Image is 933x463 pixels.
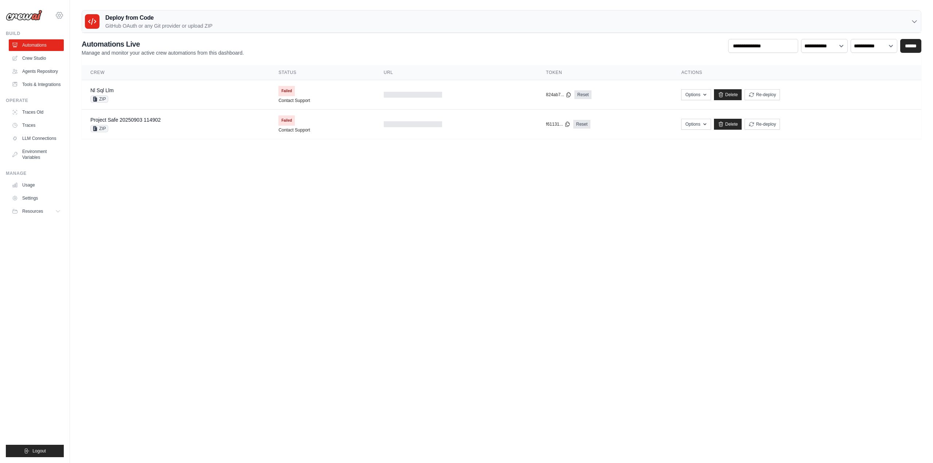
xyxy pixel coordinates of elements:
a: Traces Old [9,106,64,118]
iframe: Chat Widget [897,428,933,463]
th: URL [375,65,537,80]
a: Environment Variables [9,146,64,163]
div: Build [6,31,64,36]
span: Logout [32,448,46,454]
div: Operate [6,98,64,103]
a: Traces [9,119,64,131]
a: Reset [574,90,592,99]
th: Crew [82,65,270,80]
p: Manage and monitor your active crew automations from this dashboard. [82,49,244,56]
span: ZIP [90,95,108,103]
span: ZIP [90,125,108,132]
h2: Automations Live [82,39,244,49]
span: Failed [278,86,295,96]
div: Manage [6,170,64,176]
a: Settings [9,192,64,204]
button: Logout [6,445,64,457]
th: Token [537,65,672,80]
button: Options [681,119,711,130]
button: 824ab7... [546,92,571,98]
button: Resources [9,205,64,217]
a: Reset [573,120,590,129]
a: Nl Sql Llm [90,87,114,93]
th: Status [270,65,375,80]
a: Agents Repository [9,66,64,77]
p: GitHub OAuth or any Git provider or upload ZIP [105,22,212,30]
a: Automations [9,39,64,51]
a: Crew Studio [9,52,64,64]
a: Usage [9,179,64,191]
a: LLM Connections [9,133,64,144]
img: Logo [6,10,42,21]
span: Resources [22,208,43,214]
span: Failed [278,115,295,126]
button: f61131... [546,121,570,127]
button: Re-deploy [745,89,780,100]
a: Delete [714,119,742,130]
th: Actions [672,65,921,80]
h3: Deploy from Code [105,13,212,22]
a: Contact Support [278,127,310,133]
a: Project Safe 20250903 114902 [90,117,161,123]
button: Re-deploy [745,119,780,130]
a: Contact Support [278,98,310,103]
button: Options [681,89,711,100]
a: Delete [714,89,742,100]
a: Tools & Integrations [9,79,64,90]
